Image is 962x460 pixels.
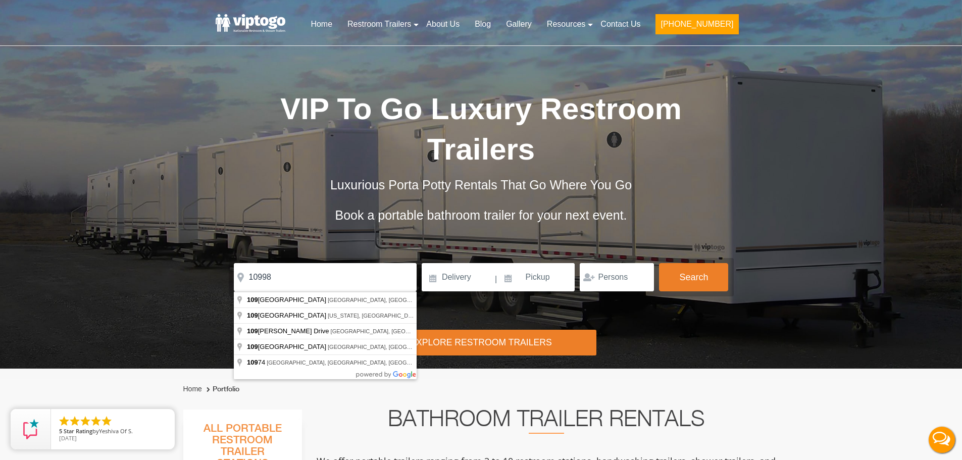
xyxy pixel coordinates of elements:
span: 109 [247,312,258,319]
span: [GEOGRAPHIC_DATA], [GEOGRAPHIC_DATA], [GEOGRAPHIC_DATA] [328,344,508,350]
button: [PHONE_NUMBER] [655,14,738,34]
li:  [79,415,91,427]
input: Persons [580,263,654,291]
div: Explore Restroom Trailers [366,330,596,355]
span: VIP To Go Luxury Restroom Trailers [280,92,682,166]
li:  [69,415,81,427]
span: [US_STATE], [GEOGRAPHIC_DATA], [GEOGRAPHIC_DATA] [328,313,481,319]
a: Gallery [498,13,539,35]
a: Blog [467,13,498,35]
span: 109 [247,359,258,366]
span: 109 [247,327,258,335]
a: Restroom Trailers [340,13,419,35]
a: About Us [419,13,467,35]
img: Review Rating [21,419,41,439]
span: 74 [247,359,267,366]
span: 109 [247,296,258,303]
span: [GEOGRAPHIC_DATA] [247,296,328,303]
h2: Bathroom Trailer Rentals [316,410,777,434]
a: [PHONE_NUMBER] [648,13,746,40]
span: Luxurious Porta Potty Rentals That Go Where You Go [330,178,632,192]
input: Where do you need your restroom? [234,263,417,291]
a: Home [183,385,202,393]
span: by [59,428,167,435]
span: 5 [59,427,62,435]
input: Delivery [422,263,494,291]
li:  [100,415,113,427]
span: [GEOGRAPHIC_DATA], [GEOGRAPHIC_DATA], [GEOGRAPHIC_DATA] [267,360,446,366]
input: Pickup [498,263,575,291]
button: Search [659,263,728,291]
span: Star Rating [64,427,92,435]
span: [GEOGRAPHIC_DATA], [GEOGRAPHIC_DATA], [GEOGRAPHIC_DATA] [328,297,508,303]
span: Book a portable bathroom trailer for your next event. [335,208,627,222]
span: [GEOGRAPHIC_DATA] [247,312,328,319]
li: Portfolio [204,383,239,395]
span: [GEOGRAPHIC_DATA] [247,343,328,350]
li:  [58,415,70,427]
span: | [495,263,497,295]
a: Contact Us [593,13,648,35]
span: [DATE] [59,434,77,442]
li:  [90,415,102,427]
span: [GEOGRAPHIC_DATA], [GEOGRAPHIC_DATA], [GEOGRAPHIC_DATA] [331,328,511,334]
span: [PERSON_NAME] Drive [247,327,331,335]
span: Yeshiva Of S. [99,427,133,435]
a: Resources [539,13,593,35]
button: Live Chat [922,420,962,460]
span: 109 [247,343,258,350]
a: Home [303,13,340,35]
